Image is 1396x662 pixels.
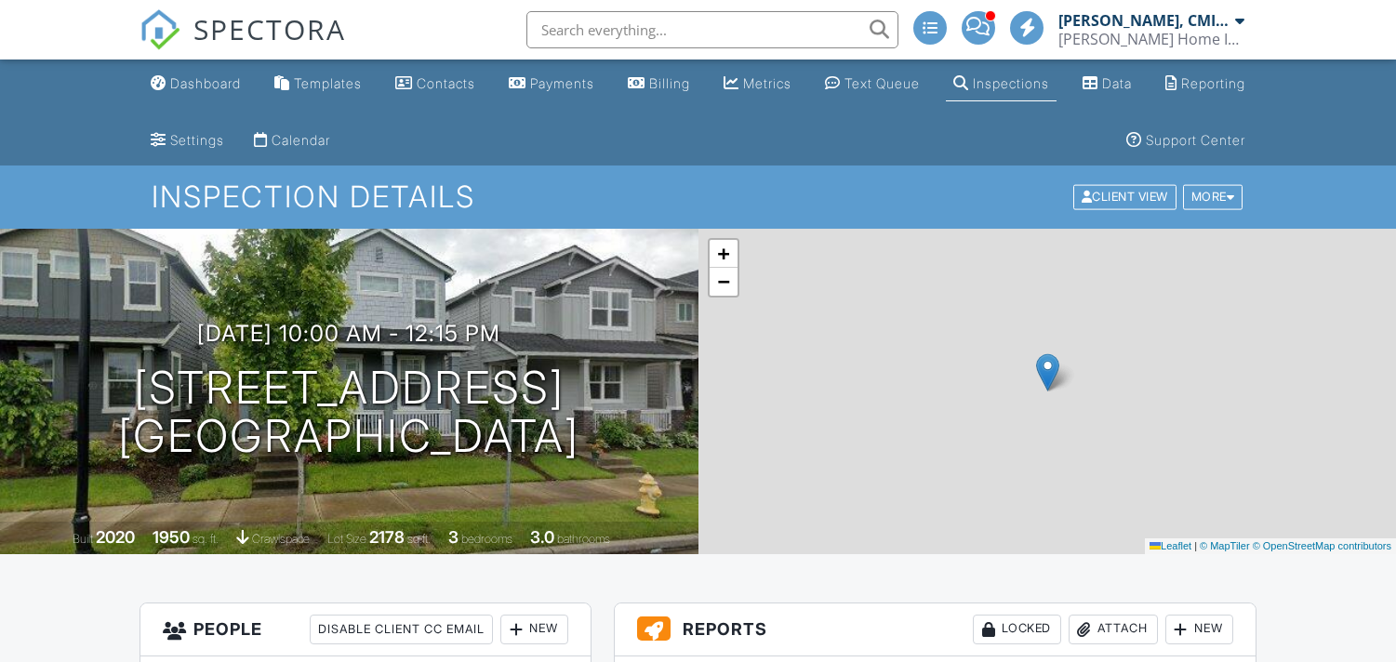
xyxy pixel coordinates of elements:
div: Locked [973,615,1061,644]
span: Built [73,532,93,546]
div: Support Center [1146,132,1245,148]
span: bedrooms [461,532,512,546]
a: Payments [501,67,602,101]
div: Contacts [417,75,475,91]
span: bathrooms [557,532,610,546]
a: Dashboard [143,67,248,101]
div: Metrics [743,75,791,91]
a: Reporting [1158,67,1253,101]
h3: People [140,603,591,656]
div: Templates [294,75,362,91]
img: The Best Home Inspection Software - Spectora [140,9,180,50]
a: Support Center [1119,124,1253,158]
a: © MapTiler [1200,540,1250,551]
a: Contacts [388,67,483,101]
h3: Reports [615,603,1255,656]
a: Text Queue [818,67,927,101]
a: SPECTORA [140,25,346,64]
div: Text Queue [844,75,920,91]
span: + [717,242,729,265]
div: Inspections [973,75,1049,91]
div: Dashboard [170,75,241,91]
div: 1950 [153,527,190,547]
a: © OpenStreetMap contributors [1253,540,1391,551]
div: Attach [1069,615,1158,644]
a: Zoom in [710,240,738,268]
div: Reporting [1181,75,1245,91]
div: Nickelsen Home Inspections, LLC [1058,30,1244,48]
div: More [1183,185,1243,210]
div: Payments [530,75,594,91]
a: Leaflet [1150,540,1191,551]
a: Calendar [246,124,338,158]
div: Billing [649,75,690,91]
span: sq.ft. [407,532,431,546]
span: Lot Size [327,532,366,546]
h1: [STREET_ADDRESS] [GEOGRAPHIC_DATA] [118,364,579,462]
div: Disable Client CC Email [310,615,493,644]
span: crawlspace [252,532,310,546]
div: 3.0 [530,527,554,547]
h1: Inspection Details [152,180,1244,213]
div: Client View [1073,185,1177,210]
img: Marker [1036,353,1059,391]
h3: [DATE] 10:00 am - 12:15 pm [197,321,500,346]
span: − [717,270,729,293]
div: Calendar [272,132,330,148]
div: Settings [170,132,224,148]
div: New [500,615,568,644]
span: SPECTORA [193,9,346,48]
a: Settings [143,124,232,158]
div: 2178 [369,527,405,547]
div: 2020 [96,527,135,547]
a: Metrics [716,67,799,101]
a: Client View [1071,189,1181,203]
div: New [1165,615,1233,644]
a: Inspections [946,67,1057,101]
span: sq. ft. [193,532,219,546]
div: Data [1102,75,1132,91]
span: | [1194,540,1197,551]
div: 3 [448,527,459,547]
a: Billing [620,67,698,101]
div: [PERSON_NAME], CMI, ACI, CPI [1058,11,1230,30]
a: Templates [267,67,369,101]
a: Data [1075,67,1139,101]
a: Zoom out [710,268,738,296]
input: Search everything... [526,11,898,48]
